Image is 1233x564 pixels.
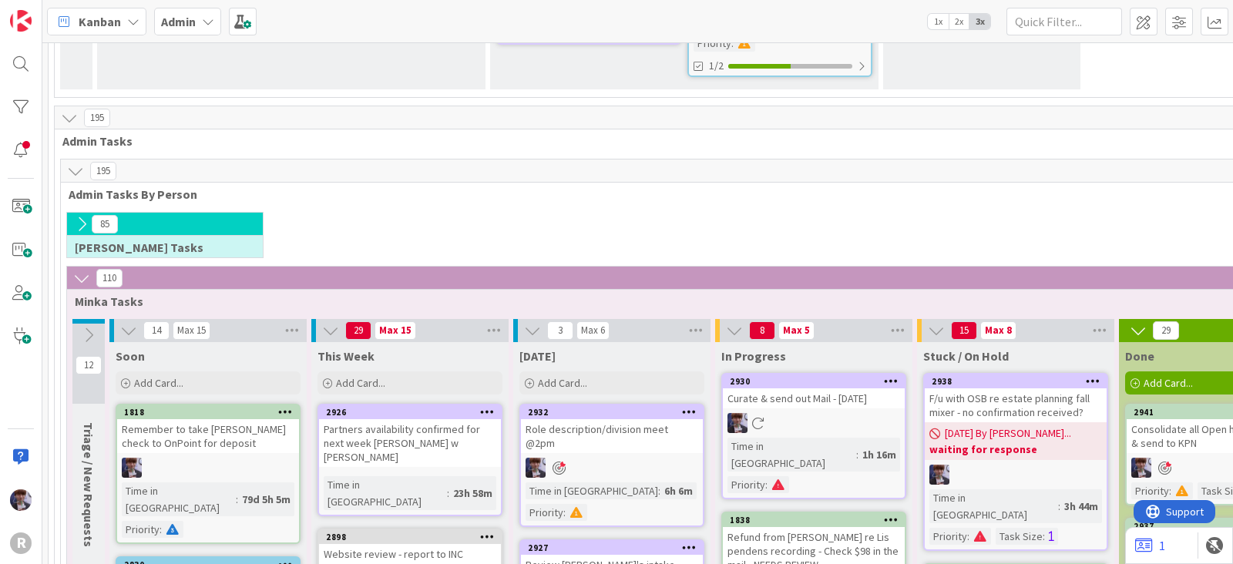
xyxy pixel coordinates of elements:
[122,521,160,538] div: Priority
[324,476,447,510] div: Time in [GEOGRAPHIC_DATA]
[124,407,299,418] div: 1818
[1131,482,1169,499] div: Priority
[723,413,905,433] div: ML
[658,482,660,499] span: :
[526,504,563,521] div: Priority
[996,528,1043,545] div: Task Size
[326,407,501,418] div: 2926
[116,348,145,364] span: Soon
[76,356,102,374] span: 12
[727,476,765,493] div: Priority
[985,327,1012,334] div: Max 8
[563,504,566,521] span: :
[10,10,32,32] img: Visit kanbanzone.com
[1131,458,1151,478] img: ML
[731,35,734,52] span: :
[856,446,858,463] span: :
[521,405,703,419] div: 2932
[521,458,703,478] div: ML
[81,422,96,547] span: Triage / New Requests
[709,58,724,74] span: 1/2
[1135,536,1165,555] a: 1
[660,482,697,499] div: 6h 6m
[122,458,142,478] img: ML
[79,12,121,31] span: Kanban
[319,544,501,564] div: Website review - report to INC
[721,373,906,499] a: 2930Curate & send out Mail - [DATE]MLTime in [GEOGRAPHIC_DATA]:1h 16mPriority:
[10,532,32,554] div: R
[923,373,1108,551] a: 2938F/u with OSB re estate planning fall mixer - no confirmation received?[DATE] By [PERSON_NAME]...
[326,532,501,542] div: 2898
[122,482,236,516] div: Time in [GEOGRAPHIC_DATA]
[723,374,905,388] div: 2930
[1144,376,1193,390] span: Add Card...
[925,374,1107,422] div: 2938F/u with OSB re estate planning fall mixer - no confirmation received?
[117,419,299,453] div: Remember to take [PERSON_NAME] check to OnPoint for deposit
[117,405,299,453] div: 1818Remember to take [PERSON_NAME] check to OnPoint for deposit
[765,476,768,493] span: :
[96,269,123,287] span: 110
[923,348,1009,364] span: Stuck / On Hold
[932,376,1107,387] div: 2938
[945,425,1071,441] span: [DATE] By [PERSON_NAME]...
[319,530,501,544] div: 2898
[161,14,196,29] b: Admin
[727,438,856,472] div: Time in [GEOGRAPHIC_DATA]
[858,446,900,463] div: 1h 16m
[117,458,299,478] div: ML
[1060,498,1102,515] div: 3h 44m
[447,485,449,502] span: :
[519,348,556,364] span: Today
[694,35,731,52] div: Priority
[528,407,703,418] div: 2932
[929,489,1058,523] div: Time in [GEOGRAPHIC_DATA]
[177,327,206,334] div: Max 15
[929,441,1102,457] b: waiting for response
[526,458,546,478] img: ML
[319,419,501,467] div: Partners availability confirmed for next week [PERSON_NAME] w [PERSON_NAME]
[92,215,118,233] span: 85
[928,14,949,29] span: 1x
[581,327,605,334] div: Max 6
[723,388,905,408] div: Curate & send out Mail - [DATE]
[521,541,703,555] div: 2927
[969,14,990,29] span: 3x
[1043,528,1045,545] span: :
[521,405,703,453] div: 2932Role description/division meet @2pm
[925,465,1107,485] div: ML
[1006,8,1122,35] input: Quick Filter...
[526,482,658,499] div: Time in [GEOGRAPHIC_DATA]
[730,515,905,525] div: 1838
[925,388,1107,422] div: F/u with OSB re estate planning fall mixer - no confirmation received?
[90,162,116,180] span: 195
[528,542,703,553] div: 2927
[160,521,162,538] span: :
[521,419,703,453] div: Role description/division meet @2pm
[538,376,587,390] span: Add Card...
[723,513,905,527] div: 1838
[317,404,502,516] a: 2926Partners availability confirmed for next week [PERSON_NAME] w [PERSON_NAME]Time in [GEOGRAPHI...
[749,321,775,340] span: 8
[236,491,238,508] span: :
[238,491,294,508] div: 79d 5h 5m
[547,321,573,340] span: 3
[143,321,170,340] span: 14
[727,413,748,433] img: ML
[116,404,301,544] a: 1818Remember to take [PERSON_NAME] check to OnPoint for depositMLTime in [GEOGRAPHIC_DATA]:79d 5h...
[730,376,905,387] div: 2930
[1169,482,1171,499] span: :
[317,348,375,364] span: This Week
[449,485,496,502] div: 23h 58m
[723,374,905,408] div: 2930Curate & send out Mail - [DATE]
[1058,498,1060,515] span: :
[967,528,969,545] span: :
[345,321,371,340] span: 29
[32,2,70,21] span: Support
[721,348,786,364] span: In Progress
[1125,348,1154,364] span: Done
[949,14,969,29] span: 2x
[519,404,704,527] a: 2932Role description/division meet @2pmMLTime in [GEOGRAPHIC_DATA]:6h 6mPriority:
[929,465,949,485] img: ML
[134,376,183,390] span: Add Card...
[319,405,501,467] div: 2926Partners availability confirmed for next week [PERSON_NAME] w [PERSON_NAME]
